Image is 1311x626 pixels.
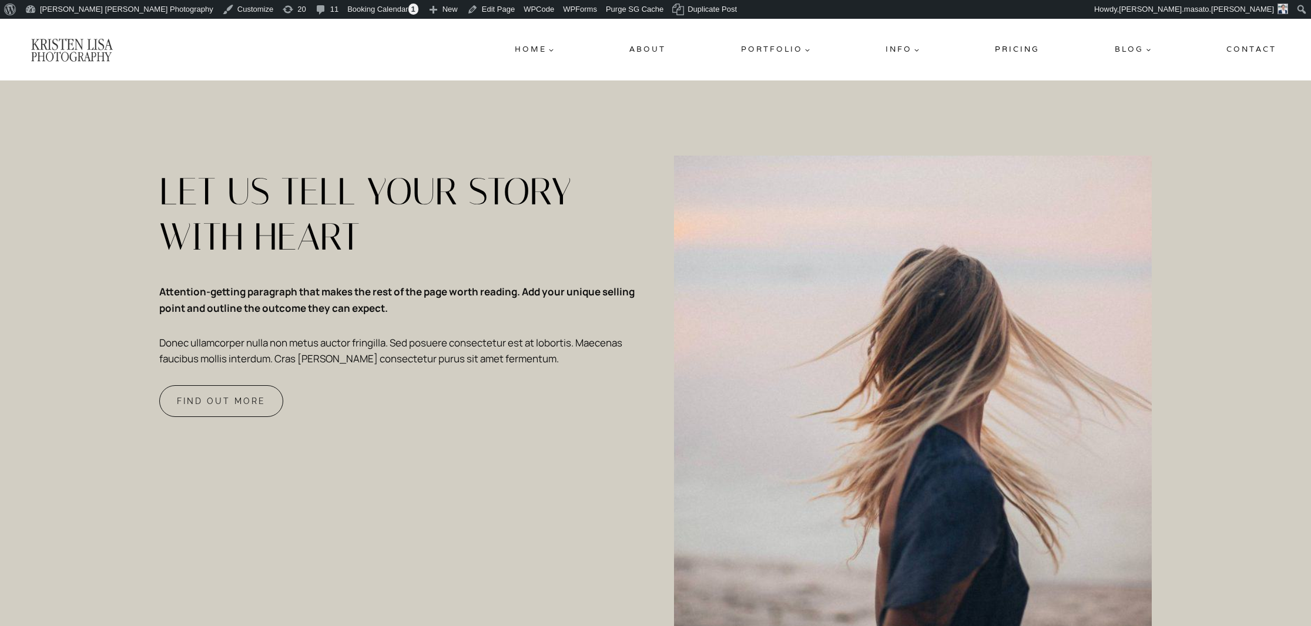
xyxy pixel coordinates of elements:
[1110,39,1156,60] a: Blog
[159,156,636,274] h1: LET US TELL YOUR STORY WITH HEART
[510,39,1281,60] nav: Primary Navigation
[515,43,554,56] span: Home
[408,4,418,15] span: 1
[510,39,559,60] a: Home
[886,43,920,56] span: Info
[177,395,266,408] span: FIND OUT MORE
[1115,43,1151,56] span: Blog
[1222,39,1281,60] a: Contact
[881,39,924,60] a: Info
[30,37,113,62] img: Kristen Lisa Photography
[990,39,1044,60] a: Pricing
[741,43,810,56] span: Portfolio
[1119,5,1274,14] span: [PERSON_NAME].masato.[PERSON_NAME]
[159,335,636,366] p: Donec ullamcorper nulla non metus auctor fringilla. Sed posuere consectetur est at lobortis. Maec...
[625,39,670,60] a: About
[736,39,815,60] a: Portfolio
[159,284,636,315] p: Attention-getting paragraph that makes the rest of the page worth reading. Add your unique sellin...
